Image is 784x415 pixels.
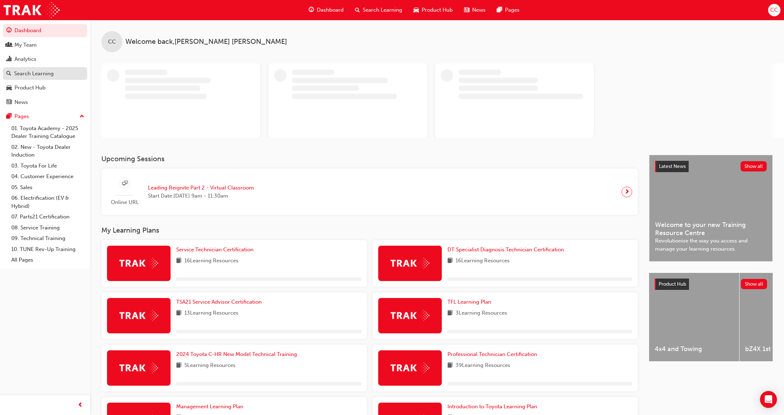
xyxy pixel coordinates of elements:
img: Trak [391,258,429,269]
div: Pages [14,112,29,121]
a: 05. Sales [8,182,87,193]
a: Online URLLeading Reignite Part 2 - Virtual ClassroomStart Date:[DATE] 9am - 11:30am [107,174,632,209]
a: 2024 Toyota C-HR New Model Technical Training [176,350,300,358]
div: Product Hub [14,84,46,92]
a: Service Technician Certification [176,246,256,254]
img: Trak [4,2,60,18]
a: Dashboard [3,24,87,37]
button: CC [768,4,780,16]
span: next-icon [624,187,630,197]
span: book-icon [176,257,182,265]
span: TFL Learning Plan [447,299,491,305]
a: search-iconSearch Learning [349,3,408,17]
span: Dashboard [317,6,344,14]
span: car-icon [6,85,12,91]
span: people-icon [6,42,12,48]
span: 16 Learning Resources [456,257,510,265]
button: DashboardMy TeamAnalyticsSearch LearningProduct HubNews [3,23,87,110]
span: CC [770,6,778,14]
a: car-iconProduct Hub [408,3,458,17]
span: book-icon [447,361,453,370]
a: 07. Parts21 Certification [8,211,87,222]
span: TSA21 Service Advisor Certification [176,299,262,305]
a: 04. Customer Experience [8,171,87,182]
a: My Team [3,39,87,52]
span: search-icon [6,71,11,77]
a: 01. Toyota Academy - 2025 Dealer Training Catalogue [8,123,87,142]
span: book-icon [176,361,182,370]
span: Pages [505,6,519,14]
span: guage-icon [6,28,12,34]
span: Service Technician Certification [176,246,254,253]
span: 2024 Toyota C-HR New Model Technical Training [176,351,297,357]
a: Search Learning [3,67,87,80]
a: Professional Technician Certification [447,350,540,358]
span: 16 Learning Resources [184,257,238,265]
span: Search Learning [363,6,402,14]
a: Analytics [3,53,87,66]
a: 09. Technical Training [8,233,87,244]
a: 10. TUNE Rev-Up Training [8,244,87,255]
a: Product Hub [3,81,87,94]
span: Latest News [659,163,686,169]
span: Professional Technician Certification [447,351,537,357]
span: 4x4 and Towing [655,345,733,353]
span: news-icon [464,6,469,14]
a: Latest NewsShow all [655,161,767,172]
span: Introduction to Toyota Learning Plan [447,403,537,410]
span: search-icon [355,6,360,14]
span: Product Hub [659,281,686,287]
a: 06. Electrification (EV & Hybrid) [8,193,87,211]
span: Start Date: [DATE] 9am - 11:30am [148,192,254,200]
span: up-icon [79,112,84,121]
span: sessionType_ONLINE_URL-icon [122,179,127,188]
span: news-icon [6,99,12,106]
span: 5 Learning Resources [184,361,236,370]
span: DT Specialist Diagnosis Technician Certification [447,246,564,253]
div: News [14,98,28,106]
span: News [472,6,486,14]
span: 13 Learning Resources [184,309,238,318]
span: chart-icon [6,56,12,63]
h3: Upcoming Sessions [101,155,638,163]
span: Leading Reignite Part 2 - Virtual Classroom [148,184,254,192]
a: Product HubShow all [655,279,767,290]
span: 3 Learning Resources [456,309,507,318]
span: prev-icon [78,401,83,410]
a: Management Learning Plan [176,403,246,411]
span: pages-icon [497,6,502,14]
img: Trak [119,362,158,373]
span: 39 Learning Resources [456,361,510,370]
span: pages-icon [6,113,12,120]
span: Management Learning Plan [176,403,243,410]
button: Pages [3,110,87,123]
img: Trak [119,310,158,321]
a: 02. New - Toyota Dealer Induction [8,142,87,160]
a: news-iconNews [458,3,491,17]
a: TFL Learning Plan [447,298,494,306]
h3: My Learning Plans [101,226,638,234]
span: book-icon [447,309,453,318]
a: News [3,96,87,109]
img: Trak [391,310,429,321]
a: All Pages [8,255,87,265]
div: Analytics [14,55,36,63]
a: DT Specialist Diagnosis Technician Certification [447,246,567,254]
span: book-icon [176,309,182,318]
span: Revolutionise the way you access and manage your learning resources. [655,237,767,253]
a: Latest NewsShow allWelcome to your new Training Resource CentreRevolutionise the way you access a... [649,155,773,262]
div: Open Intercom Messenger [760,391,777,408]
a: 4x4 and Towing [649,273,739,361]
div: Search Learning [14,70,54,78]
span: CC [108,38,116,46]
span: Product Hub [422,6,453,14]
img: Trak [391,362,429,373]
button: Show all [741,161,767,171]
img: Trak [119,258,158,269]
span: Online URL [107,198,142,206]
span: Welcome to your new Training Resource Centre [655,221,767,237]
a: guage-iconDashboard [303,3,349,17]
span: guage-icon [309,6,314,14]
